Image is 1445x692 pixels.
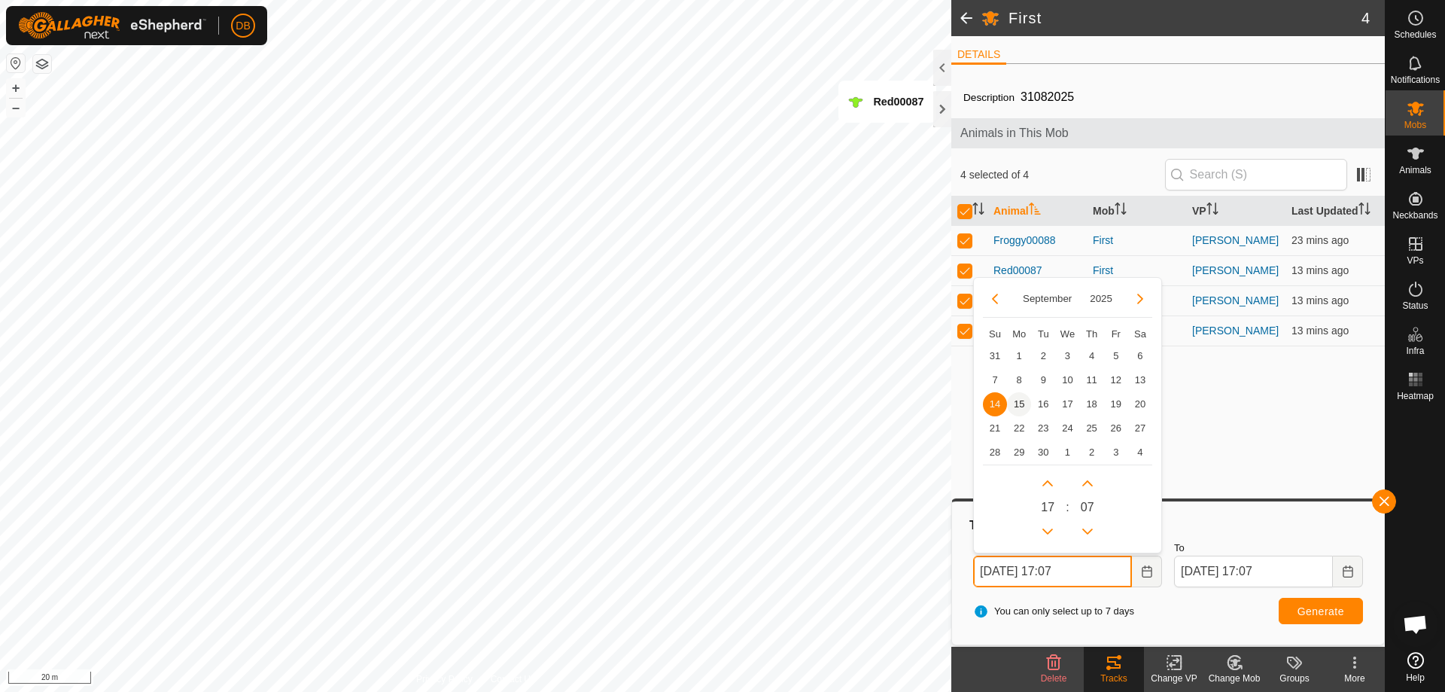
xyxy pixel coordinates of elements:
td: 21 [983,416,1007,441]
a: Help [1386,646,1445,688]
span: 15 [1007,392,1031,416]
label: Description [963,92,1015,103]
div: Choose Date [973,277,1162,554]
span: 27 [1128,416,1152,441]
span: DB [236,18,250,34]
td: 12 [1104,368,1128,392]
td: 10 [1055,368,1079,392]
td: 22 [1007,416,1031,441]
td: 1 [1055,441,1079,465]
a: [PERSON_NAME] [1192,294,1279,306]
button: Reset Map [7,54,25,72]
span: Red00087 [993,263,1042,279]
td: 29 [1007,441,1031,465]
p-button: Next Minute [1075,471,1100,495]
td: 19 [1104,392,1128,416]
div: Tracks [967,517,1369,535]
div: First [1093,263,1180,279]
td: 2 [1031,344,1055,368]
td: 30 [1031,441,1055,465]
th: Animal [987,197,1087,226]
button: Choose Date [1333,556,1363,587]
button: – [7,99,25,117]
button: Choose Date [1132,556,1162,587]
span: 15 Sept 2025, 4:44 pm [1291,234,1349,246]
td: 14 [983,392,1007,416]
span: 7 [983,368,1007,392]
span: 16 [1031,392,1055,416]
td: 23 [1031,416,1055,441]
button: + [7,79,25,97]
a: [PERSON_NAME] [1192,264,1279,276]
td: 18 [1080,392,1104,416]
p-button: Previous Hour [1036,520,1060,544]
span: Froggy00088 [993,233,1056,248]
td: 1 [1007,344,1031,368]
button: Choose Year [1084,290,1118,307]
button: Choose Month [1017,290,1078,307]
p-button: Previous Minute [1075,520,1100,544]
span: Animals in This Mob [960,124,1376,142]
span: Animals [1399,166,1431,175]
li: DETAILS [951,47,1006,65]
td: 4 [1128,441,1152,465]
p-sorticon: Activate to sort [1115,205,1127,217]
span: Mobs [1404,120,1426,130]
td: 6 [1128,344,1152,368]
p-sorticon: Activate to sort [1358,205,1370,217]
div: Change VP [1144,672,1204,685]
span: 17 [1055,392,1079,416]
span: VPs [1407,256,1423,265]
span: 11 [1080,368,1104,392]
span: 15 Sept 2025, 4:54 pm [1291,264,1349,276]
td: 4 [1080,344,1104,368]
button: Generate [1279,598,1363,624]
span: 4 selected of 4 [960,167,1165,183]
span: 9 [1031,368,1055,392]
th: Last Updated [1285,197,1385,226]
a: Contact Us [491,672,535,686]
span: 17 [1041,498,1054,517]
div: Groups [1264,672,1325,685]
span: Infra [1406,346,1424,355]
td: 13 [1128,368,1152,392]
span: Sa [1134,328,1146,340]
span: Heatmap [1397,392,1434,401]
img: Gallagher Logo [18,12,206,39]
span: We [1060,328,1075,340]
label: To [1174,541,1363,556]
span: 28 [983,441,1007,465]
div: First [1093,233,1180,248]
td: 20 [1128,392,1152,416]
td: 3 [1055,344,1079,368]
div: Change Mob [1204,672,1264,685]
td: 31 [983,344,1007,368]
td: 5 [1104,344,1128,368]
span: 24 [1055,416,1079,441]
span: Red00087 [873,96,923,108]
span: You can only select up to 7 days [973,604,1134,619]
div: More [1325,672,1385,685]
span: : [1066,498,1069,517]
td: 2 [1080,441,1104,465]
span: Th [1086,328,1097,340]
span: 3 [1104,441,1128,465]
td: 8 [1007,368,1031,392]
p-sorticon: Activate to sort [1206,205,1218,217]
